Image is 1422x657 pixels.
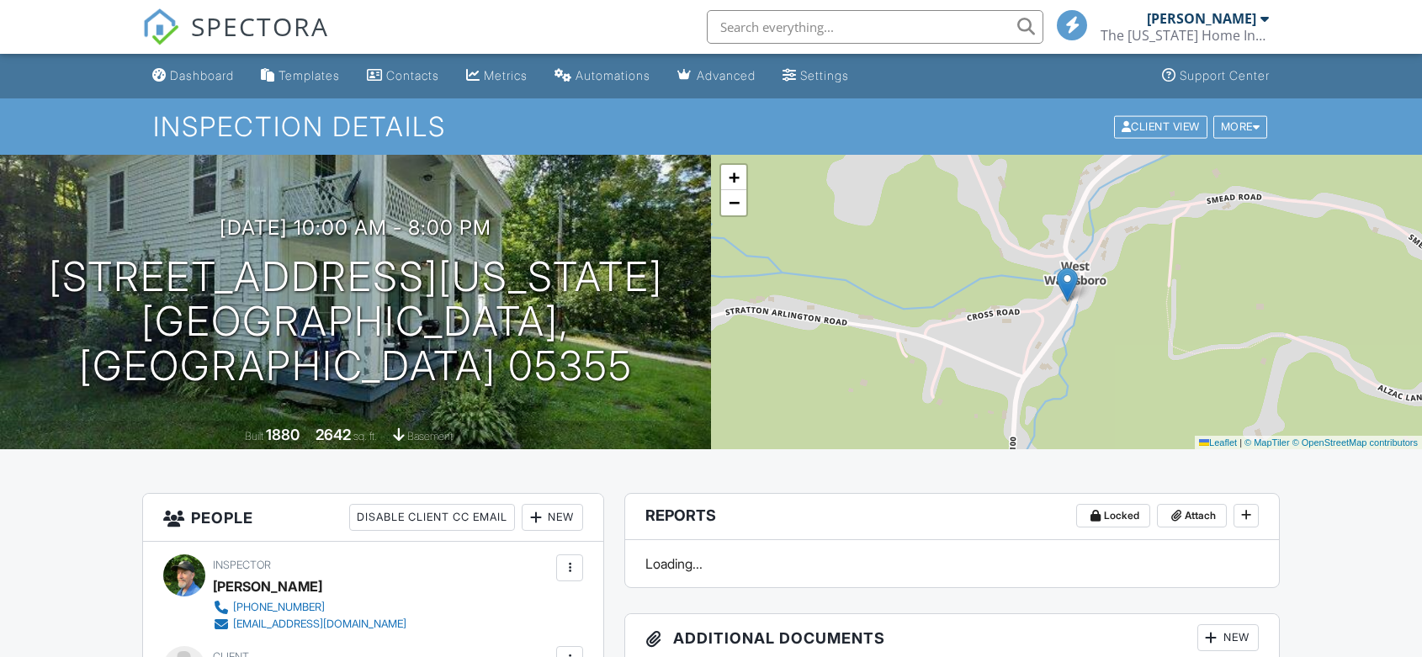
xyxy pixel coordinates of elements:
div: Support Center [1180,68,1270,82]
a: Metrics [459,61,534,92]
span: Inspector [213,559,271,571]
div: 2642 [316,426,351,443]
a: Leaflet [1199,437,1237,448]
div: Templates [279,68,340,82]
div: New [522,504,583,531]
input: Search everything... [707,10,1043,44]
img: The Best Home Inspection Software - Spectora [142,8,179,45]
div: Disable Client CC Email [349,504,515,531]
a: Settings [776,61,856,92]
a: [PHONE_NUMBER] [213,599,406,616]
h3: [DATE] 10:00 am - 8:00 pm [220,216,491,239]
div: [EMAIL_ADDRESS][DOMAIN_NAME] [233,617,406,631]
span: + [729,167,740,188]
a: Advanced [671,61,762,92]
span: basement [407,430,453,442]
div: More [1213,115,1268,138]
a: © OpenStreetMap contributors [1292,437,1418,448]
div: Client View [1114,115,1207,138]
div: Contacts [386,68,439,82]
div: Settings [800,68,849,82]
div: Automations [576,68,650,82]
div: New [1197,624,1259,651]
span: Built [245,430,263,442]
h1: [STREET_ADDRESS][US_STATE] [GEOGRAPHIC_DATA], [GEOGRAPHIC_DATA] 05355 [27,255,684,388]
a: © MapTiler [1244,437,1290,448]
div: The Vermont Home Inspection Company LLC [1101,27,1269,44]
div: [PHONE_NUMBER] [233,601,325,614]
div: Metrics [484,68,528,82]
div: [PERSON_NAME] [1147,10,1256,27]
a: Client View [1112,119,1212,132]
div: Dashboard [170,68,234,82]
a: Support Center [1155,61,1276,92]
span: sq. ft. [353,430,377,442]
a: SPECTORA [142,23,329,58]
a: Automations (Basic) [548,61,657,92]
div: 1880 [266,426,300,443]
div: Advanced [697,68,756,82]
a: Zoom out [721,190,746,215]
h1: Inspection Details [153,112,1269,141]
a: Zoom in [721,165,746,190]
a: Templates [254,61,347,92]
span: | [1239,437,1242,448]
span: SPECTORA [191,8,329,44]
a: Contacts [360,61,446,92]
div: [PERSON_NAME] [213,574,322,599]
h3: People [143,494,603,542]
a: Dashboard [146,61,241,92]
span: − [729,192,740,213]
a: [EMAIL_ADDRESS][DOMAIN_NAME] [213,616,406,633]
img: Marker [1057,268,1078,302]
